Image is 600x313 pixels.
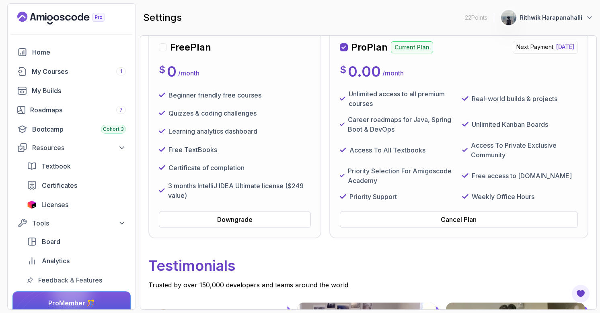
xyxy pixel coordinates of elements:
h2: Free Plan [170,41,211,54]
p: 0.00 [348,63,381,79]
span: [DATE] [556,43,574,50]
p: / month [382,68,404,78]
span: 1 [120,68,122,75]
div: Cancel Plan [441,215,477,224]
button: Cancel Plan [340,211,578,228]
p: Access To Private Exclusive Community [471,140,578,160]
a: licenses [22,197,131,213]
p: / month [178,68,199,78]
h2: Pro Plan [351,41,388,54]
div: My Builds [32,86,126,96]
p: 3 months IntelliJ IDEA Ultimate license ($249 value) [168,181,311,200]
p: Free TextBooks [168,145,217,154]
button: Downgrade [159,211,311,228]
button: Resources [12,140,131,155]
h2: settings [143,11,182,24]
p: Priority Selection For Amigoscode Academy [348,166,455,185]
p: $ [340,63,346,76]
span: Cohort 3 [103,126,124,132]
span: Textbook [41,161,71,171]
p: Testimonials [148,251,588,280]
span: Licenses [41,200,68,209]
a: textbook [22,158,131,174]
a: feedback [22,272,131,288]
p: Free access to [DOMAIN_NAME] [472,171,572,181]
p: 0 [167,63,177,79]
button: Tools [12,216,131,230]
p: Weekly Office Hours [472,192,534,201]
p: Unlimited access to all premium courses [349,89,456,108]
a: Landing page [17,12,123,24]
span: 7 [119,107,123,113]
p: Rithwik Harapanahalli [520,14,582,22]
p: Unlimited Kanban Boards [472,120,548,129]
p: Learning analytics dashboard [168,126,257,136]
div: Home [32,47,126,57]
div: Tools [32,218,126,228]
span: Certificates [42,181,77,190]
p: 22 Points [465,14,487,22]
a: courses [12,63,131,79]
p: Next Payment: [513,41,578,54]
a: home [12,44,131,60]
p: Access To All Textbooks [349,145,425,155]
p: Priority Support [349,192,397,201]
a: board [22,234,131,250]
div: Resources [32,143,126,152]
a: roadmaps [12,102,131,118]
p: Certificate of completion [168,163,245,173]
div: Roadmaps [30,105,126,115]
a: builds [12,83,131,99]
p: Beginner friendly free courses [168,90,261,100]
div: My Courses [32,67,126,76]
button: user profile imageRithwik Harapanahalli [501,10,594,26]
a: analytics [22,253,131,269]
div: Bootcamp [32,124,126,134]
button: Open Feedback Button [571,284,590,303]
p: Career roadmaps for Java, Spring Boot & DevOps [348,115,456,134]
img: user profile image [501,10,516,25]
span: Feedback & Features [38,275,102,285]
p: Trusted by over 150,000 developers and teams around the world [148,280,588,290]
span: Board [42,237,60,246]
a: certificates [22,177,131,193]
p: $ [159,63,165,76]
p: Quizzes & coding challenges [168,108,257,118]
p: Current Plan [391,41,433,53]
img: jetbrains icon [27,201,37,209]
span: Analytics [42,256,70,266]
div: Downgrade [217,215,253,224]
a: bootcamp [12,121,131,137]
p: Real-world builds & projects [472,94,557,104]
